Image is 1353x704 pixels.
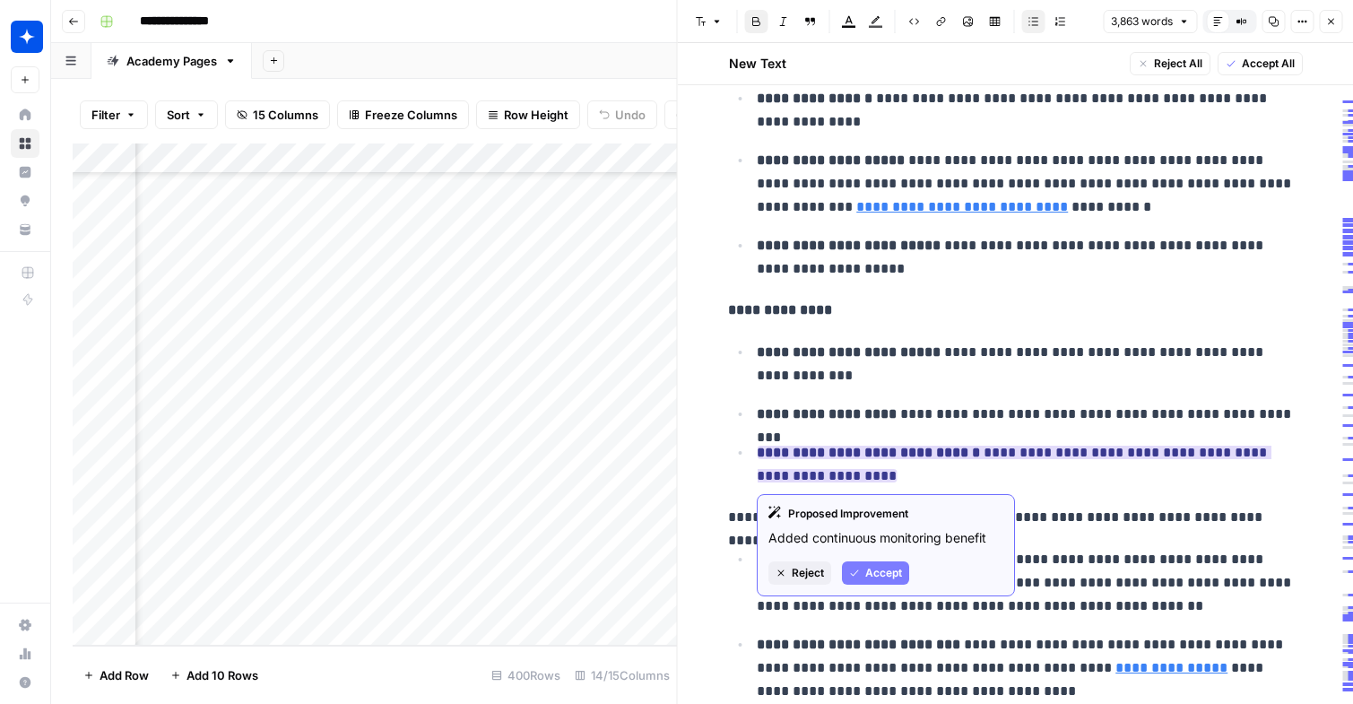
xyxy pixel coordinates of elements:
span: Add Row [100,666,149,684]
button: Row Height [476,100,580,129]
a: Opportunities [11,187,39,215]
span: Undo [615,106,646,124]
span: Reject [792,565,824,581]
a: Home [11,100,39,129]
span: Reject All [1153,56,1201,72]
p: Added continuous monitoring benefit [768,529,1003,547]
span: 15 Columns [253,106,318,124]
button: Filter [80,100,148,129]
button: Freeze Columns [337,100,469,129]
button: Sort [155,100,218,129]
button: Reject [768,561,831,585]
button: Accept [842,561,909,585]
span: 3,863 words [1111,13,1173,30]
a: Usage [11,639,39,668]
button: Reject All [1129,52,1210,75]
span: Accept [865,565,902,581]
a: Academy Pages [91,43,252,79]
span: Sort [167,106,190,124]
span: Filter [91,106,120,124]
button: Workspace: Wiz [11,14,39,59]
button: Help + Support [11,668,39,697]
button: Accept All [1217,52,1302,75]
h2: New Text [728,55,785,73]
button: 15 Columns [225,100,330,129]
a: Your Data [11,215,39,244]
a: Browse [11,129,39,158]
button: Add 10 Rows [160,661,269,690]
span: Row Height [504,106,568,124]
span: Freeze Columns [365,106,457,124]
img: Wiz Logo [11,21,43,53]
div: 14/15 Columns [568,661,677,690]
span: Accept All [1241,56,1294,72]
button: Add Row [73,661,160,690]
span: Add 10 Rows [186,666,258,684]
a: Insights [11,158,39,187]
button: 3,863 words [1103,10,1197,33]
div: Proposed Improvement [768,506,1003,522]
div: Academy Pages [126,52,217,70]
button: Undo [587,100,657,129]
div: 400 Rows [484,661,568,690]
a: Settings [11,611,39,639]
